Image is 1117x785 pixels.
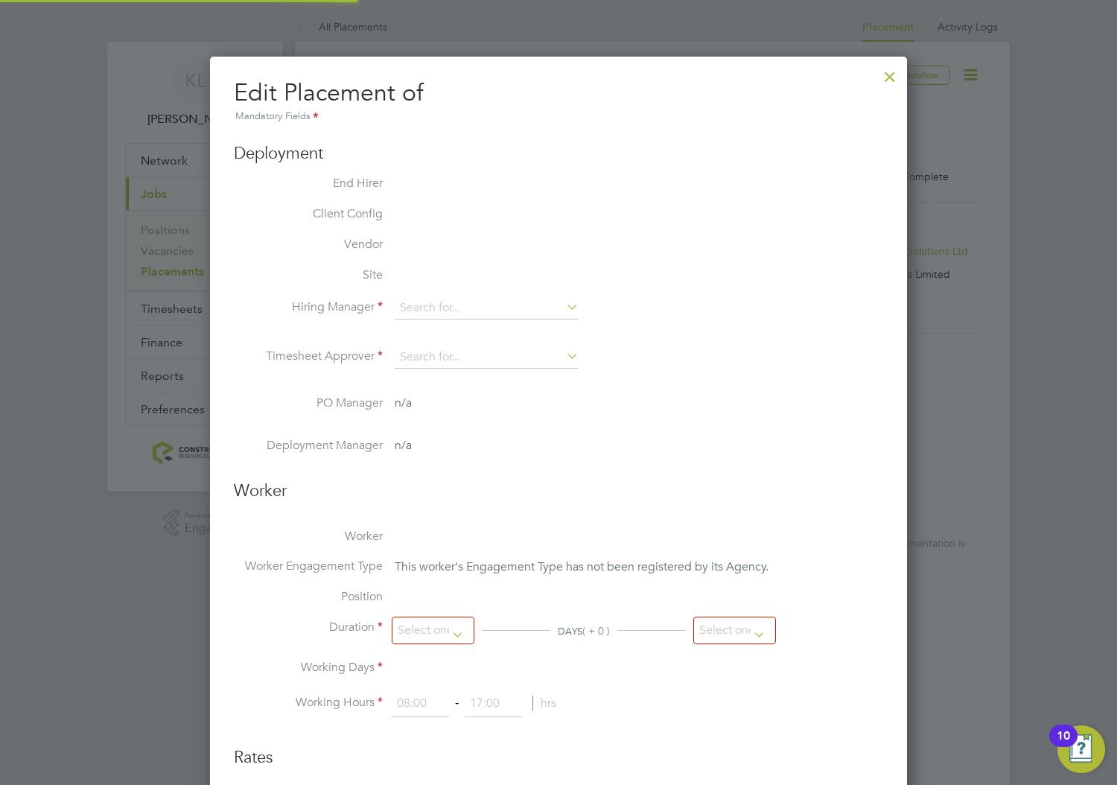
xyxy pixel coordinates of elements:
label: Working Hours [234,695,383,711]
input: Select one [392,617,474,644]
div: 10 [1057,736,1070,755]
label: Site [234,267,383,283]
label: Position [234,589,383,605]
h3: Rates [234,732,883,769]
span: ‐ [452,696,462,711]
button: Open Resource Center, 10 new notifications [1057,725,1105,773]
span: Edit Placement of [234,78,423,107]
span: ( + 0 ) [582,624,610,638]
span: n/a [395,395,412,410]
span: DAYS [558,625,582,638]
span: This worker's Engagement Type has not been registered by its Agency. [395,560,768,575]
span: hrs [532,696,556,711]
span: n/a [395,438,412,453]
label: End Hirer [234,176,383,191]
input: Search for... [395,346,579,369]
label: PO Manager [234,395,383,411]
input: Search for... [395,297,579,320]
label: Client Config [234,206,383,222]
h3: Deployment [234,143,883,165]
h3: Worker [234,480,883,514]
label: Deployment Manager [234,438,383,454]
label: Worker Engagement Type [234,559,383,574]
label: Duration [234,620,383,635]
label: Vendor [234,237,383,252]
label: Working Days [234,660,383,676]
input: 08:00 [392,690,449,717]
label: Worker [234,529,383,544]
div: Mandatory Fields [234,109,883,125]
input: 17:00 [465,690,522,717]
input: Select one [693,617,776,644]
label: Hiring Manager [234,299,383,315]
label: Timesheet Approver [234,349,383,364]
